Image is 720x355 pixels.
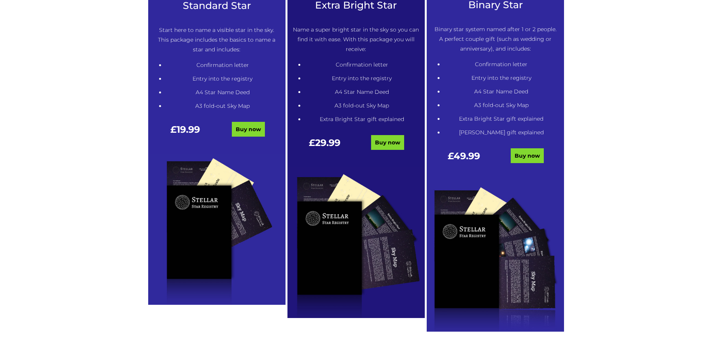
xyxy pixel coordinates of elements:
[154,125,217,142] div: £
[232,122,265,137] a: Buy now
[165,101,280,111] li: A3 fold-out Sky Map
[454,150,480,162] span: 49.99
[444,60,559,69] li: Confirmation letter
[432,25,559,54] p: Binary star system named after 1 or 2 people. A perfect couple gift (such as wedding or anniversa...
[427,180,564,332] img: tucked-2
[432,151,496,169] div: £
[165,74,280,84] li: Entry into the registry
[148,154,286,305] img: tucked-0
[154,25,280,54] p: Start here to name a visible star in the sky. This package includes the basics to name a star and...
[287,167,425,318] img: tucked-1
[305,114,419,124] li: Extra Bright Star gift explained
[444,87,559,97] li: A4 Star Name Deed
[444,73,559,83] li: Entry into the registry
[293,138,356,155] div: £
[165,60,280,70] li: Confirmation letter
[305,60,419,70] li: Confirmation letter
[305,74,419,83] li: Entry into the registry
[305,87,419,97] li: A4 Star Name Deed
[511,148,544,163] a: Buy now
[315,137,340,148] span: 29.99
[165,88,280,97] li: A4 Star Name Deed
[177,124,200,135] span: 19.99
[371,135,404,150] a: Buy now
[444,114,559,124] li: Extra Bright Star gift explained
[305,101,419,111] li: A3 fold-out Sky Map
[293,25,419,54] p: Name a super bright star in the sky so you can find it with ease. With this package you will rece...
[444,100,559,110] li: A3 fold-out Sky Map
[444,128,559,137] li: [PERSON_NAME] gift explained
